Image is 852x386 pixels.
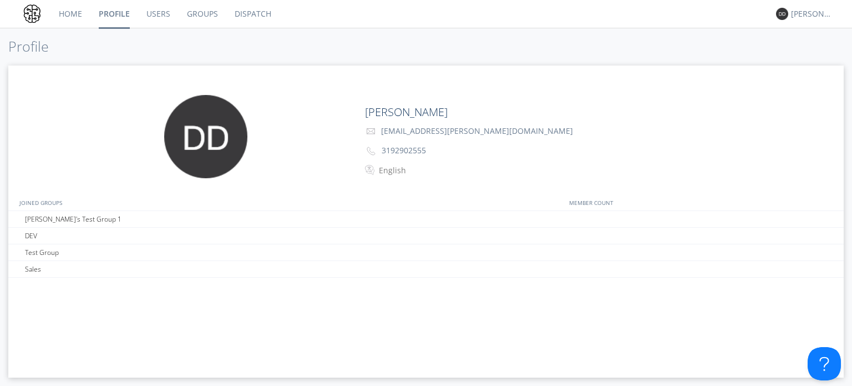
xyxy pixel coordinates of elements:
img: envelope-outline.svg [367,128,375,134]
div: DEV [22,228,295,244]
img: phone-outline.svg [367,147,376,156]
div: Sales [22,261,295,277]
img: 0b72d42dfa8a407a8643a71bb54b2e48 [22,4,42,24]
img: 373638.png [776,8,788,20]
img: In groups with Translation enabled, your messages will be automatically translated to and from th... [365,163,376,177]
iframe: Toggle Customer Support [808,347,841,380]
div: English [379,165,471,176]
h2: [PERSON_NAME] [365,106,766,118]
div: Test Group [22,244,295,260]
div: JOINED GROUPS [17,194,287,210]
div: [PERSON_NAME]'s Test Group 1 [22,211,295,227]
div: [PERSON_NAME] [791,8,833,19]
span: [EMAIL_ADDRESS][PERSON_NAME][DOMAIN_NAME] [381,126,573,136]
img: 373638.png [164,95,247,178]
span: 3192902555 [382,145,426,156]
div: MEMBER COUNT [566,194,844,210]
h1: Profile [8,39,844,54]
